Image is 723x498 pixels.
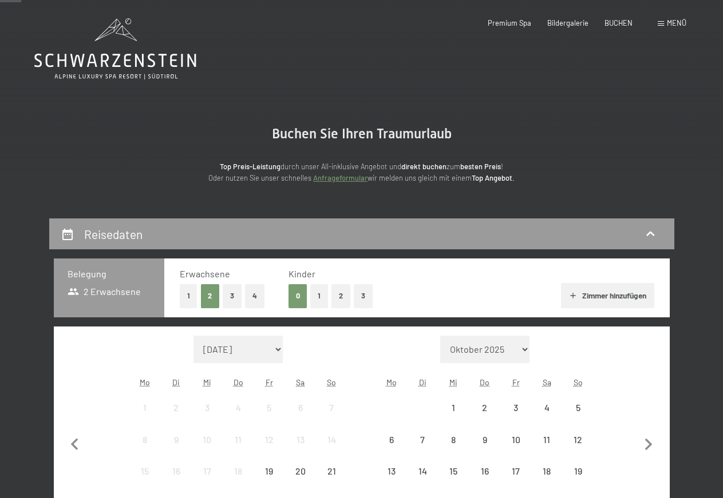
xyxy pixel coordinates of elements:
div: Anreise nicht möglich [531,392,562,423]
div: Wed Oct 15 2025 [438,456,469,487]
button: 1 [180,284,197,308]
div: Sat Sep 06 2025 [285,392,316,423]
abbr: Samstag [543,377,551,387]
div: Anreise nicht möglich [161,424,192,455]
div: 4 [532,403,561,432]
div: 3 [193,403,222,432]
p: durch unser All-inklusive Angebot und zum ! Oder nutzen Sie unser schnelles wir melden uns gleich... [133,161,591,184]
div: 7 [408,435,437,464]
strong: direkt buchen [401,162,447,171]
div: Anreise nicht möglich [192,456,223,487]
div: Sun Sep 21 2025 [316,456,347,487]
abbr: Freitag [266,377,273,387]
div: 20 [286,467,315,495]
div: Anreise nicht möglich [129,424,160,455]
abbr: Sonntag [327,377,336,387]
div: Mon Sep 08 2025 [129,424,160,455]
div: Anreise nicht möglich [223,392,254,423]
button: 2 [331,284,350,308]
button: 3 [354,284,373,308]
div: Wed Sep 03 2025 [192,392,223,423]
a: Anfrageformular [313,173,368,182]
div: Anreise nicht möglich [254,456,285,487]
div: Tue Oct 14 2025 [407,456,438,487]
div: 12 [255,435,283,464]
div: Tue Oct 07 2025 [407,424,438,455]
div: 2 [471,403,499,432]
abbr: Mittwoch [449,377,457,387]
button: 0 [289,284,307,308]
div: Anreise nicht möglich [438,424,469,455]
div: Sun Oct 19 2025 [562,456,593,487]
div: 1 [131,403,159,432]
div: Anreise nicht möglich [407,456,438,487]
div: 2 [162,403,191,432]
div: Mon Sep 15 2025 [129,456,160,487]
div: Thu Oct 02 2025 [469,392,500,423]
button: 1 [310,284,328,308]
div: 5 [563,403,592,432]
div: Anreise nicht möglich [562,424,593,455]
div: Anreise nicht möglich [254,392,285,423]
div: 4 [224,403,252,432]
div: 14 [317,435,346,464]
abbr: Samstag [296,377,305,387]
div: Anreise nicht möglich [469,456,500,487]
div: Anreise nicht möglich [500,392,531,423]
div: 7 [317,403,346,432]
div: 14 [408,467,437,495]
div: 13 [377,467,406,495]
div: 9 [471,435,499,464]
div: Anreise nicht möglich [376,456,407,487]
strong: besten Preis [460,162,501,171]
div: 18 [532,467,561,495]
div: 8 [439,435,468,464]
div: Anreise nicht möglich [438,456,469,487]
div: Anreise nicht möglich [531,424,562,455]
span: Kinder [289,268,315,279]
span: 2 Erwachsene [68,285,141,298]
abbr: Montag [386,377,397,387]
div: Sat Oct 11 2025 [531,424,562,455]
div: 9 [162,435,191,464]
div: Fri Oct 17 2025 [500,456,531,487]
div: 13 [286,435,315,464]
div: Anreise nicht möglich [223,424,254,455]
strong: Top Angebot. [472,173,515,182]
div: Wed Sep 17 2025 [192,456,223,487]
div: Fri Sep 19 2025 [254,456,285,487]
div: 1 [439,403,468,432]
div: Mon Oct 06 2025 [376,424,407,455]
span: Menü [667,18,686,27]
div: Anreise nicht möglich [562,456,593,487]
div: Anreise nicht möglich [500,424,531,455]
div: Anreise nicht möglich [129,456,160,487]
div: 19 [563,467,592,495]
button: 3 [223,284,242,308]
abbr: Montag [140,377,150,387]
div: Sun Oct 12 2025 [562,424,593,455]
div: Wed Oct 01 2025 [438,392,469,423]
div: Anreise nicht möglich [223,456,254,487]
abbr: Sonntag [574,377,583,387]
div: Thu Sep 11 2025 [223,424,254,455]
a: Premium Spa [488,18,531,27]
div: 15 [439,467,468,495]
div: Anreise nicht möglich [531,456,562,487]
div: Anreise nicht möglich [192,424,223,455]
div: 18 [224,467,252,495]
h3: Belegung [68,268,151,280]
div: Sun Sep 14 2025 [316,424,347,455]
div: Anreise nicht möglich [316,392,347,423]
div: 11 [532,435,561,464]
div: Anreise nicht möglich [500,456,531,487]
div: Thu Sep 18 2025 [223,456,254,487]
div: Anreise nicht möglich [285,456,316,487]
a: Bildergalerie [547,18,588,27]
div: Fri Sep 12 2025 [254,424,285,455]
div: 3 [501,403,530,432]
div: 19 [255,467,283,495]
div: Thu Sep 04 2025 [223,392,254,423]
